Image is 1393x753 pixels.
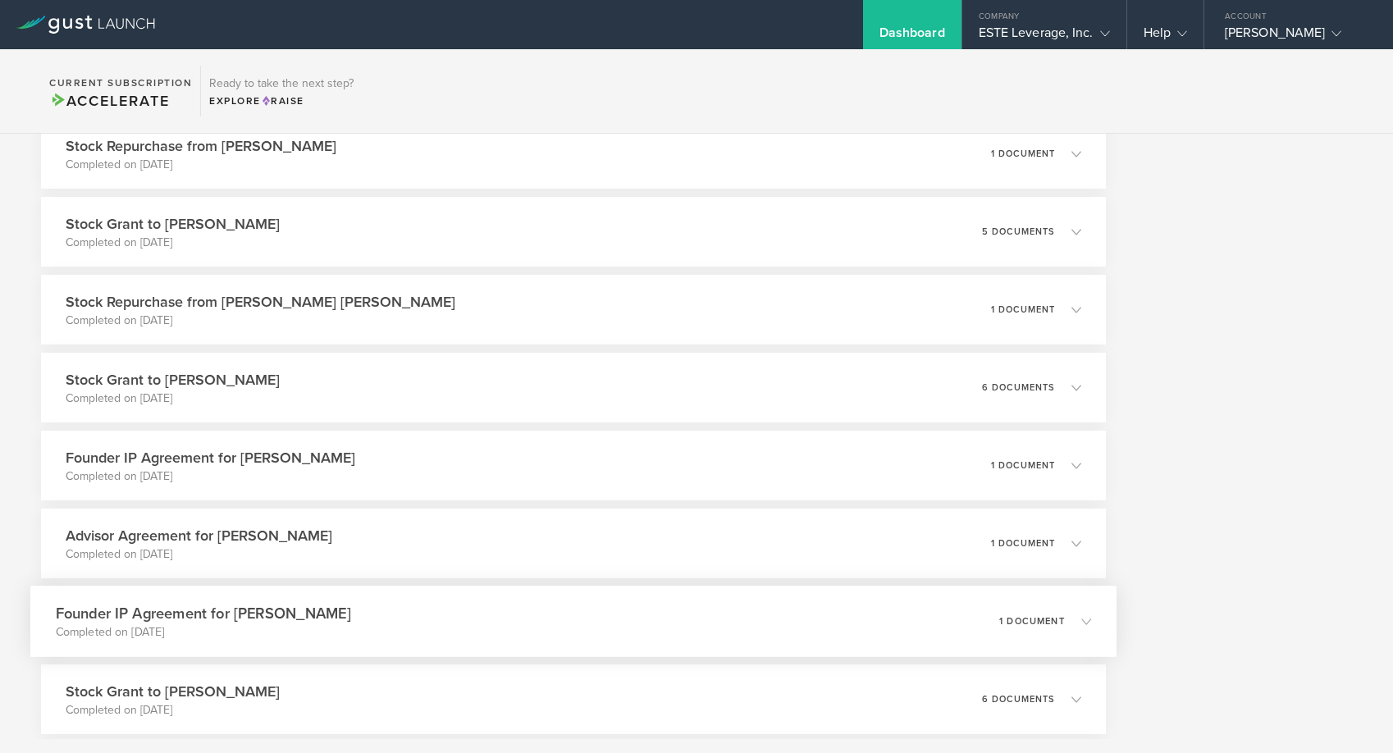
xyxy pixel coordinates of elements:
[66,213,280,235] h3: Stock Grant to [PERSON_NAME]
[66,447,355,468] h3: Founder IP Agreement for [PERSON_NAME]
[261,95,304,107] span: Raise
[209,78,354,89] h3: Ready to take the next step?
[49,78,192,88] h2: Current Subscription
[991,461,1055,470] p: 1 document
[209,94,354,108] div: Explore
[66,525,332,546] h3: Advisor Agreement for [PERSON_NAME]
[66,681,280,702] h3: Stock Grant to [PERSON_NAME]
[66,313,455,329] p: Completed on [DATE]
[1225,25,1364,49] div: [PERSON_NAME]
[56,602,351,624] h3: Founder IP Agreement for [PERSON_NAME]
[979,25,1110,49] div: ESTE Leverage, Inc.
[66,546,332,563] p: Completed on [DATE]
[982,383,1055,392] p: 6 documents
[879,25,945,49] div: Dashboard
[1144,25,1187,49] div: Help
[200,66,362,116] div: Ready to take the next step?ExploreRaise
[56,624,351,641] p: Completed on [DATE]
[66,369,280,390] h3: Stock Grant to [PERSON_NAME]
[982,227,1055,236] p: 5 documents
[49,92,169,110] span: Accelerate
[982,695,1055,704] p: 6 documents
[991,149,1055,158] p: 1 document
[66,702,280,719] p: Completed on [DATE]
[66,135,336,157] h3: Stock Repurchase from [PERSON_NAME]
[66,390,280,407] p: Completed on [DATE]
[66,157,336,173] p: Completed on [DATE]
[66,291,455,313] h3: Stock Repurchase from [PERSON_NAME] [PERSON_NAME]
[991,305,1055,314] p: 1 document
[991,539,1055,548] p: 1 document
[66,468,355,485] p: Completed on [DATE]
[66,235,280,251] p: Completed on [DATE]
[999,617,1065,626] p: 1 document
